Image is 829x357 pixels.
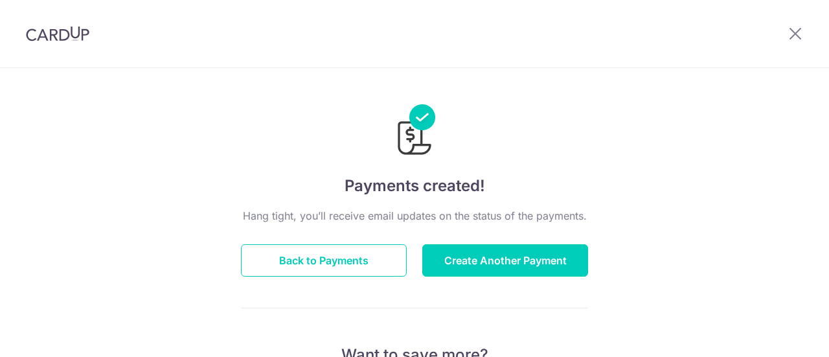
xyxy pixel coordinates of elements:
p: Hang tight, you’ll receive email updates on the status of the payments. [241,208,588,224]
button: Back to Payments [241,244,407,277]
button: Create Another Payment [422,244,588,277]
h4: Payments created! [241,174,588,198]
img: Payments [394,104,435,159]
iframe: Opens a widget where you can find more information [746,318,816,351]
img: CardUp [26,26,89,41]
